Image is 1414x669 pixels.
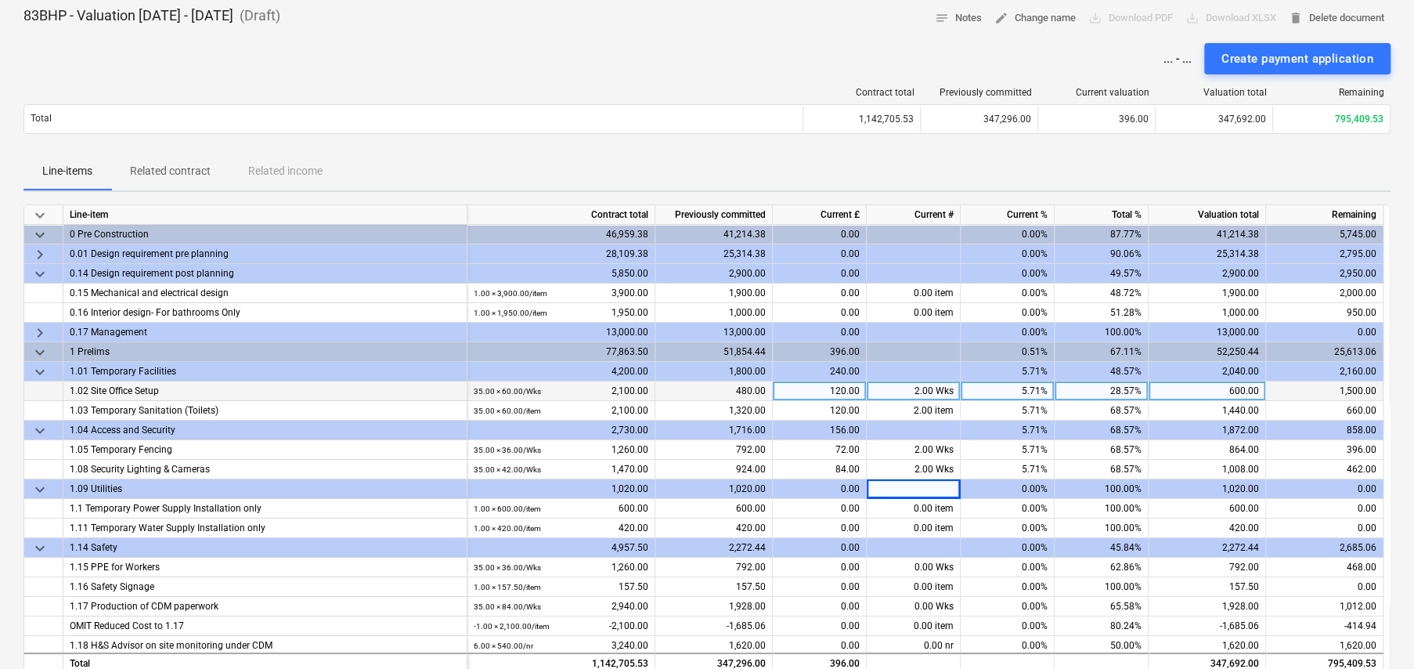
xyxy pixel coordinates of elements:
div: 28.57% [1055,382,1149,401]
div: 1,320.00 [655,401,773,421]
div: 0.00 [1266,323,1383,342]
div: 1,260.00 [474,558,648,577]
div: -1,685.06 [655,617,773,636]
div: 1,000.00 [655,303,773,323]
div: 100.00% [1055,577,1149,597]
span: Notes [935,9,982,27]
div: 25,613.06 [1266,342,1383,362]
div: 0.00 [773,499,867,519]
div: 462.00 [1266,460,1383,479]
div: Line-item [63,205,467,225]
div: 0.00% [961,538,1055,558]
div: 65.58% [1055,597,1149,617]
div: 1,142,705.53 [803,107,920,132]
div: -2,100.00 [474,617,648,636]
div: 68.57% [1055,440,1149,460]
div: 41,214.38 [655,225,773,244]
span: keyboard_arrow_down [31,343,49,362]
div: 1,012.00 [1266,597,1383,617]
div: 13,000.00 [1149,323,1266,342]
div: 0.00 nr [867,636,961,656]
div: 0.16 Interior design- For bathrooms Only [70,303,460,322]
div: 1.16 Safety Signage [70,577,460,596]
div: 600.00 [1149,499,1266,519]
small: 1.00 × 157.50 / item [474,583,541,591]
div: 0.14 Design requirement post planning [70,264,460,283]
div: 5.71% [961,440,1055,460]
div: 2.00 Wks [867,440,961,460]
span: keyboard_arrow_down [31,539,49,558]
div: 2,940.00 [474,597,648,617]
div: 1.04 Access and Security [70,421,460,439]
span: notes [935,11,949,25]
div: 51.28% [1055,303,1149,323]
span: keyboard_arrow_down [31,421,49,440]
div: 157.50 [655,577,773,597]
div: 120.00 [773,382,867,401]
div: 41,214.38 [1149,225,1266,244]
div: 45.84% [1055,538,1149,558]
div: 1,440.00 [1149,401,1266,421]
div: 5.71% [961,382,1055,401]
small: 35.00 × 36.00 / Wks [474,446,541,454]
div: 0 Pre Construction [70,225,460,244]
div: 13,000.00 [655,323,773,342]
div: 0.00 [773,538,867,558]
div: 1,900.00 [1149,284,1266,303]
span: keyboard_arrow_down [31,265,49,284]
span: keyboard_arrow_right [31,245,49,264]
div: 100.00% [1055,499,1149,519]
div: 0.00% [961,636,1055,656]
div: 1,928.00 [655,597,773,617]
span: 795,409.53 [1335,114,1383,125]
div: 2,100.00 [474,401,648,421]
p: ( Draft ) [233,6,280,25]
div: 0.00 [773,577,867,597]
div: 0.00% [961,323,1055,342]
span: edit [994,11,1008,25]
div: 2.00 Wks [867,382,961,401]
div: 1,800.00 [655,362,773,382]
div: -414.94 [1266,617,1383,636]
div: 1.01 Temporary Facilities [70,362,460,381]
div: 0.00 Wks [867,558,961,577]
div: Valuation total [1149,205,1266,225]
div: 347,296.00 [920,107,1037,132]
div: 2,272.44 [655,538,773,558]
div: Contract total [810,87,914,98]
div: 1,260.00 [474,440,648,460]
span: keyboard_arrow_down [31,206,49,225]
span: delete [1289,11,1303,25]
div: 2,100.00 [474,382,648,401]
div: 1,620.00 [1149,636,1266,656]
div: 1,900.00 [655,284,773,303]
div: 0.01 Design requirement pre planning [70,244,460,263]
div: 48.57% [1055,362,1149,382]
div: 0.00 [1266,519,1383,538]
div: 2.00 Wks [867,460,961,479]
div: Total % [1055,205,1149,225]
div: 0.00 [773,558,867,577]
p: Related contract [130,163,211,179]
div: 62.86% [1055,558,1149,577]
div: 100.00% [1055,323,1149,342]
span: Change name [994,9,1076,27]
div: 0.00 [773,519,867,538]
span: keyboard_arrow_right [31,324,49,342]
small: 35.00 × 84.00 / Wks [474,602,541,611]
div: 1,008.00 [1149,460,1266,479]
div: 0.00 item [867,284,961,303]
div: 0.00% [961,577,1055,597]
div: 1,020.00 [467,479,655,499]
div: Chat Widget [1336,594,1414,669]
div: 0.00 item [867,577,961,597]
div: 46,959.38 [467,225,655,244]
div: Current valuation [1044,87,1149,98]
div: 864.00 [1149,440,1266,460]
div: Valuation total [1162,87,1267,98]
div: -1,685.06 [1149,617,1266,636]
div: 25,314.38 [655,244,773,264]
div: 120.00 [773,401,867,421]
div: 68.57% [1055,421,1149,440]
div: 2,685.06 [1266,538,1383,558]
